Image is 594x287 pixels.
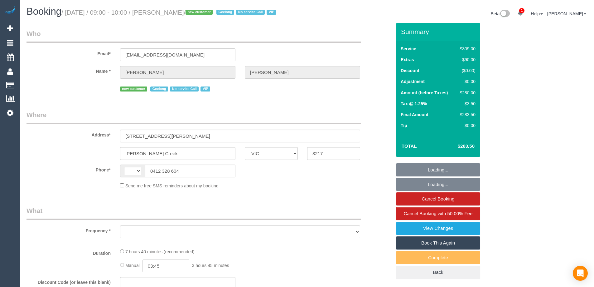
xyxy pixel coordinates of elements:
[401,90,448,96] label: Amount (before Taxes)
[192,263,229,268] span: 3 hours 45 minutes
[307,147,360,160] input: Post Code*
[245,66,360,79] input: Last Name*
[401,111,428,118] label: Final Amount
[27,6,61,17] span: Booking
[267,10,276,15] span: VIP
[457,122,476,129] div: $0.00
[401,46,416,52] label: Service
[457,46,476,52] div: $309.00
[404,211,473,216] span: Cancel Booking with 50.00% Fee
[401,122,407,129] label: Tip
[439,144,475,149] h4: $283.50
[4,6,16,15] img: Automaid Logo
[457,78,476,85] div: $0.00
[519,8,524,13] span: 1
[27,110,361,124] legend: Where
[150,87,168,92] span: Geelong
[22,225,115,234] label: Frequency *
[457,67,476,74] div: ($0.00)
[396,266,480,279] a: Back
[125,183,219,188] span: Send me free SMS reminders about my booking
[396,222,480,235] a: View Changes
[27,206,361,220] legend: What
[200,87,210,92] span: VIP
[120,87,147,92] span: new customer
[27,29,361,43] legend: Who
[22,165,115,173] label: Phone*
[500,10,510,18] img: New interface
[401,101,427,107] label: Tax @ 1.25%
[401,78,425,85] label: Adjustment
[402,143,417,149] strong: Total
[236,10,265,15] span: No service Call
[22,66,115,74] label: Name *
[145,165,235,177] input: Phone*
[401,28,477,35] h3: Summary
[396,192,480,205] a: Cancel Booking
[457,57,476,63] div: $90.00
[184,9,278,16] span: /
[120,147,235,160] input: Suburb*
[125,263,140,268] span: Manual
[401,67,419,74] label: Discount
[396,207,480,220] a: Cancel Booking with 50.00% Fee
[514,6,526,20] a: 1
[401,57,414,63] label: Extras
[457,90,476,96] div: $280.00
[573,266,588,281] div: Open Intercom Messenger
[547,11,586,16] a: [PERSON_NAME]
[22,248,115,256] label: Duration
[491,11,510,16] a: Beta
[457,111,476,118] div: $283.50
[531,11,543,16] a: Help
[186,10,213,15] span: new customer
[216,10,234,15] span: Geelong
[170,87,199,92] span: No service Call
[120,48,235,61] input: Email*
[396,236,480,250] a: Book This Again
[22,277,115,285] label: Discount Code (or leave this blank)
[61,9,278,16] small: / [DATE] / 09:00 - 10:00 / [PERSON_NAME]
[22,48,115,57] label: Email*
[22,130,115,138] label: Address*
[457,101,476,107] div: $3.50
[120,66,235,79] input: First Name*
[125,249,195,254] span: 7 hours 40 minutes (recommended)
